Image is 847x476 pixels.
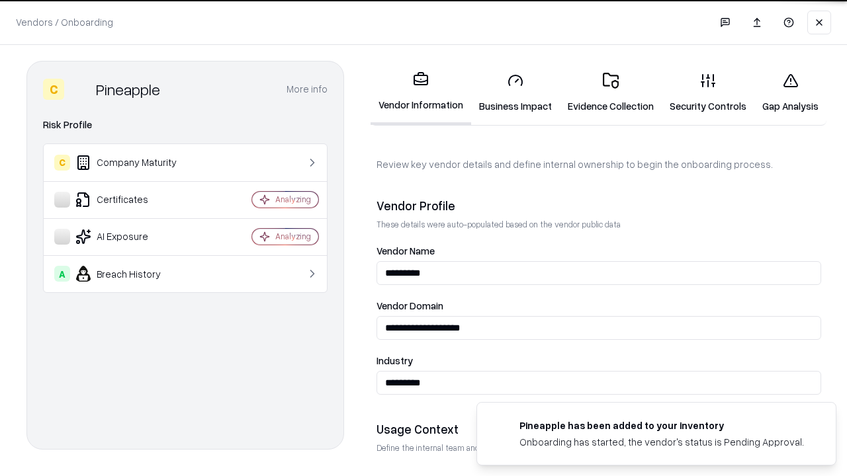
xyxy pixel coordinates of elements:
button: More info [287,77,328,101]
div: Usage Context [377,421,821,437]
a: Evidence Collection [560,62,662,124]
div: Company Maturity [54,155,212,171]
div: Onboarding has started, the vendor's status is Pending Approval. [519,435,804,449]
label: Industry [377,356,821,366]
div: C [43,79,64,100]
a: Gap Analysis [754,62,826,124]
img: Pineapple [69,79,91,100]
div: Analyzing [275,194,311,205]
div: Certificates [54,192,212,208]
div: Pineapple [96,79,160,100]
label: Vendor Domain [377,301,821,311]
div: Vendor Profile [377,198,821,214]
div: Risk Profile [43,117,328,133]
div: Pineapple has been added to your inventory [519,418,804,432]
p: Review key vendor details and define internal ownership to begin the onboarding process. [377,157,821,171]
p: Define the internal team and reason for using this vendor. This helps assess business relevance a... [377,442,821,454]
div: AI Exposure [54,229,212,245]
div: C [54,155,70,171]
div: Breach History [54,266,212,282]
p: These details were auto-populated based on the vendor public data [377,219,821,230]
a: Security Controls [662,62,754,124]
div: A [54,266,70,282]
img: pineappleenergy.com [493,418,509,434]
label: Vendor Name [377,246,821,256]
a: Business Impact [471,62,560,124]
div: Analyzing [275,231,311,242]
a: Vendor Information [371,61,471,125]
p: Vendors / Onboarding [16,15,113,29]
